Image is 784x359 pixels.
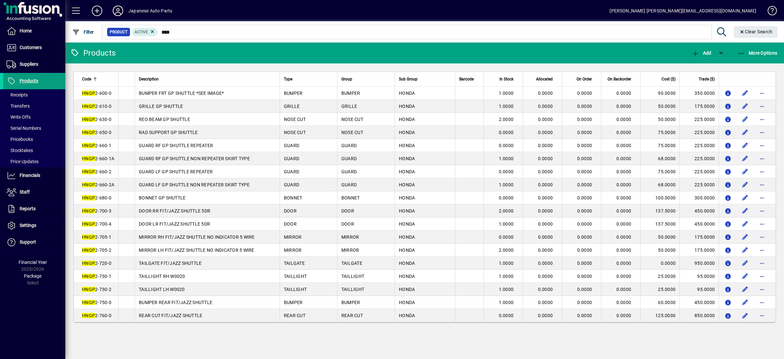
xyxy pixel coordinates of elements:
[3,40,65,56] a: Customers
[341,287,364,292] span: TAILLIGHT
[757,310,767,321] button: More options
[757,88,767,98] button: More options
[20,173,40,178] span: Financials
[284,234,302,240] span: MIRROR
[538,195,553,200] span: 0.0000
[538,104,553,109] span: 0.0000
[139,234,255,240] span: MIRROR RH FIT/JAZZ SHUTTLE NO INDICATOR 5 WIRE
[538,130,553,135] span: 0.0000
[757,153,767,164] button: More options
[399,156,415,161] span: HONDA
[341,221,354,227] span: DOOR
[70,48,116,58] div: Products
[341,104,357,109] span: GRILLE
[82,287,95,292] em: HNGP
[82,234,95,240] em: HNGP
[538,91,553,96] span: 0.0000
[284,104,300,109] span: GRILLE
[538,274,553,279] span: 0.0000
[499,104,514,109] span: 1.0000
[692,50,711,56] span: Add
[740,232,750,242] button: Edit
[577,261,592,266] span: 0.0000
[284,287,307,292] span: TAILLIGHT
[740,166,750,177] button: Edit
[139,76,276,83] div: Description
[679,87,719,100] td: 350.0000
[284,169,299,174] span: GUARD
[499,274,514,279] span: 1.0000
[341,274,364,279] span: TAILLIGHT
[3,100,65,111] a: Transfers
[536,76,553,83] span: Allocated
[757,284,767,295] button: More options
[399,76,451,83] div: Sub Group
[71,26,96,38] button: Filter
[616,130,631,135] span: 0.0000
[679,191,719,204] td: 300.0000
[82,156,114,161] span: 2-660-1A
[284,143,299,148] span: GUARD
[577,117,592,122] span: 0.0000
[640,87,679,100] td: 90.0000
[577,76,592,83] span: On Order
[739,29,773,34] span: Clear Search
[679,257,719,270] td: 950.0000
[82,221,95,227] em: HNGP
[139,287,185,292] span: TAILLIGHT LH W0020
[284,221,297,227] span: DOOR
[399,195,415,200] span: HONDA
[139,248,254,253] span: MIRROR LH FIT/JAZZ SHUTTLE NO INDICATOR 5 WIRE
[577,248,592,253] span: 0.0000
[284,248,302,253] span: MIRROR
[616,156,631,161] span: 0.0000
[640,152,679,165] td: 68.0000
[459,76,480,83] div: Barcode
[87,5,107,17] button: Add
[538,221,553,227] span: 0.0000
[3,134,65,145] a: Pricebooks
[341,234,359,240] span: MIRROR
[399,234,415,240] span: HONDA
[110,29,127,35] span: Product
[341,76,352,83] span: Group
[577,143,592,148] span: 0.0000
[740,101,750,111] button: Edit
[82,195,111,200] span: 2-680-0
[740,179,750,190] button: Edit
[341,182,357,187] span: GUARD
[82,169,111,174] span: 2-660-2
[740,114,750,125] button: Edit
[679,270,719,283] td: 95.0000
[399,104,415,109] span: HONDA
[738,50,777,56] span: More Options
[740,284,750,295] button: Edit
[616,261,631,266] span: 0.0000
[284,91,303,96] span: BUMPER
[82,248,111,253] span: 2-705-2
[640,217,679,231] td: 137.5000
[699,76,715,83] span: Trade ($)
[679,113,719,126] td: 225.0000
[7,126,41,131] span: Serial Numbers
[19,260,47,265] span: Financial Year
[399,130,415,135] span: HONDA
[527,76,559,83] div: Allocated
[3,89,65,100] a: Receipts
[132,28,158,36] mat-chip: Activation Status: Active
[616,221,631,227] span: 0.0000
[284,208,297,214] span: DOOR
[757,219,767,229] button: More options
[139,143,213,148] span: GUARD RF GP SHUTTLE REPEATER
[82,274,111,279] span: 2-730-1
[640,139,679,152] td: 75.0000
[20,206,36,211] span: Reports
[82,117,95,122] em: HNGP
[82,104,111,109] span: 2-610-0
[341,208,354,214] span: DOOR
[341,248,359,253] span: MIRROR
[577,221,592,227] span: 0.0000
[499,76,514,83] span: In Stock
[679,231,719,244] td: 175.0000
[577,208,592,214] span: 0.0000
